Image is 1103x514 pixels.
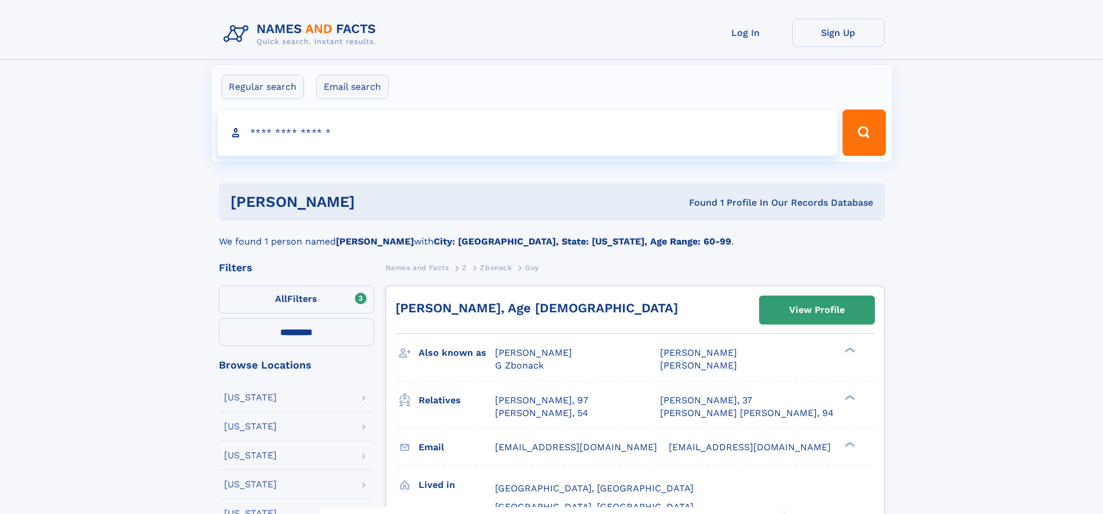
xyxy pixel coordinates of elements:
[221,75,304,99] label: Regular search
[224,480,277,489] div: [US_STATE]
[669,442,831,453] span: [EMAIL_ADDRESS][DOMAIN_NAME]
[842,347,856,354] div: ❯
[495,347,572,358] span: [PERSON_NAME]
[219,263,374,273] div: Filters
[495,442,657,453] span: [EMAIL_ADDRESS][DOMAIN_NAME]
[336,236,414,247] b: [PERSON_NAME]
[219,360,374,370] div: Browse Locations
[495,394,588,407] a: [PERSON_NAME], 97
[224,422,277,431] div: [US_STATE]
[842,110,885,156] button: Search Button
[386,260,449,275] a: Names and Facts
[219,286,374,313] label: Filters
[219,221,885,249] div: We found 1 person named with .
[462,264,467,272] span: Z
[480,260,512,275] a: Zbonack
[316,75,389,99] label: Email search
[224,451,277,460] div: [US_STATE]
[792,19,885,47] a: Sign Up
[218,110,838,156] input: search input
[760,296,874,324] a: View Profile
[275,293,287,304] span: All
[522,196,873,209] div: Found 1 Profile In Our Records Database
[660,407,834,420] a: [PERSON_NAME] [PERSON_NAME], 94
[660,347,737,358] span: [PERSON_NAME]
[219,19,386,50] img: Logo Names and Facts
[224,393,277,402] div: [US_STATE]
[419,343,495,363] h3: Also known as
[230,195,522,209] h1: [PERSON_NAME]
[419,475,495,495] h3: Lived in
[699,19,792,47] a: Log In
[395,301,678,315] a: [PERSON_NAME], Age [DEMOGRAPHIC_DATA]
[495,501,694,512] span: [GEOGRAPHIC_DATA], [GEOGRAPHIC_DATA]
[495,360,544,371] span: G Zbonack
[789,297,845,323] div: View Profile
[842,440,856,448] div: ❯
[495,407,588,420] a: [PERSON_NAME], 54
[660,360,737,371] span: [PERSON_NAME]
[419,391,495,410] h3: Relatives
[462,260,467,275] a: Z
[434,236,731,247] b: City: [GEOGRAPHIC_DATA], State: [US_STATE], Age Range: 60-99
[842,393,856,401] div: ❯
[495,483,694,494] span: [GEOGRAPHIC_DATA], [GEOGRAPHIC_DATA]
[419,438,495,457] h3: Email
[660,394,752,407] a: [PERSON_NAME], 37
[525,264,539,272] span: Guy
[480,264,512,272] span: Zbonack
